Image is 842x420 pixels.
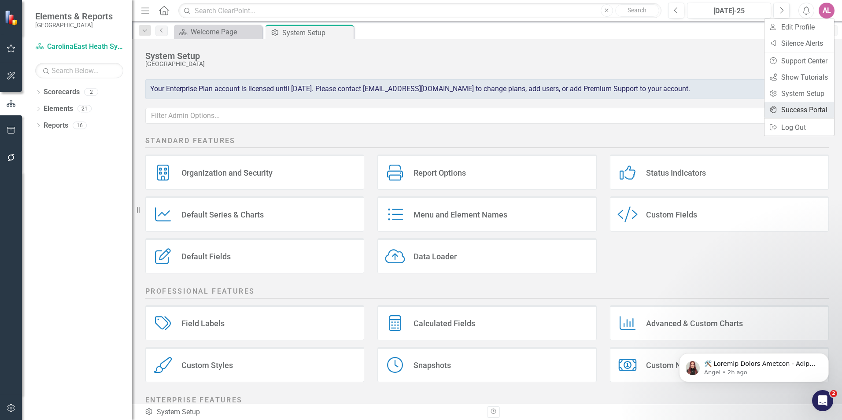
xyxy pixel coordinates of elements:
[35,42,123,52] a: CarolinaEast Heath System
[145,51,779,61] div: System Setup
[178,3,661,18] input: Search ClearPoint...
[764,35,834,52] a: Silence Alerts
[181,251,231,262] div: Default Fields
[145,136,829,148] h2: Standard Features
[145,79,829,99] div: Your Enterprise Plan account is licensed until [DATE]. Please contact [EMAIL_ADDRESS][DOMAIN_NAME...
[414,318,475,328] div: Calculated Fields
[646,318,743,328] div: Advanced & Custom Charts
[145,287,829,298] h2: Professional Features
[764,53,834,69] a: Support Center
[181,168,273,178] div: Organization and Security
[764,119,834,136] a: Log Out
[690,6,768,16] div: [DATE]-25
[282,27,351,38] div: System Setup
[819,3,835,18] button: AL
[414,360,451,370] div: Snapshots
[191,26,260,37] div: Welcome Page
[414,251,457,262] div: Data Loader
[666,335,842,396] iframe: Intercom notifications message
[764,85,834,102] a: System Setup
[84,88,98,96] div: 2
[414,210,507,220] div: Menu and Element Names
[646,210,697,220] div: Custom Fields
[145,108,829,124] input: Filter Admin Options...
[414,168,466,178] div: Report Options
[181,318,225,328] div: Field Labels
[145,61,779,67] div: [GEOGRAPHIC_DATA]
[44,87,80,97] a: Scorecards
[44,121,68,131] a: Reports
[78,105,92,113] div: 21
[4,9,20,26] img: ClearPoint Strategy
[646,168,706,178] div: Status Indicators
[628,7,646,14] span: Search
[830,390,837,397] span: 2
[615,4,659,17] button: Search
[35,63,123,78] input: Search Below...
[145,395,829,407] h2: Enterprise Features
[764,19,834,35] a: Edit Profile
[144,407,480,417] div: System Setup
[646,360,735,370] div: Custom Number Formats
[687,3,771,18] button: [DATE]-25
[181,210,264,220] div: Default Series & Charts
[44,104,73,114] a: Elements
[73,122,87,129] div: 16
[764,69,834,85] a: Show Tutorials
[35,22,113,29] small: [GEOGRAPHIC_DATA]
[812,390,833,411] iframe: Intercom live chat
[176,26,260,37] a: Welcome Page
[181,360,233,370] div: Custom Styles
[35,11,113,22] span: Elements & Reports
[764,102,834,118] a: Success Portal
